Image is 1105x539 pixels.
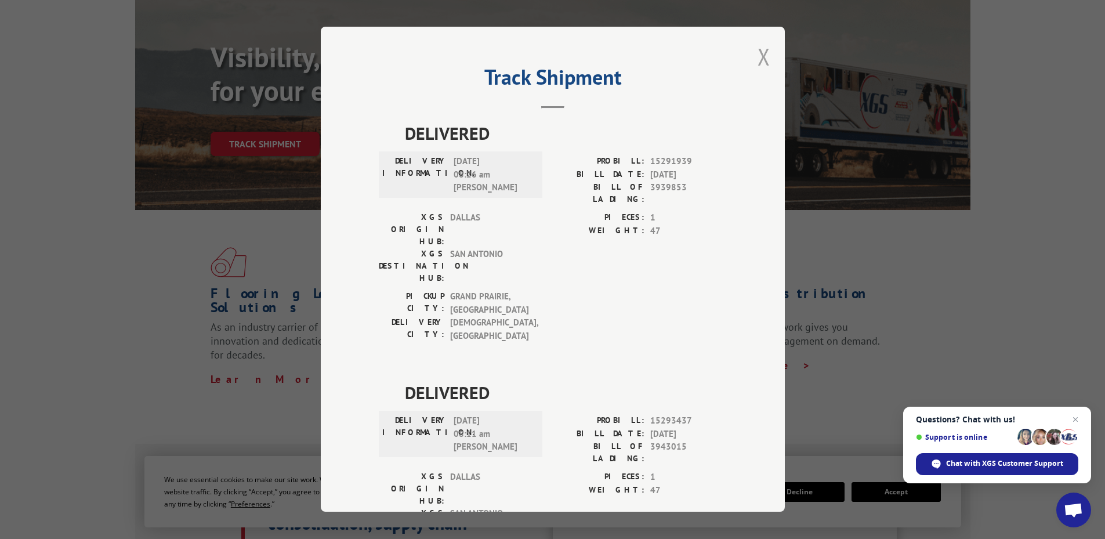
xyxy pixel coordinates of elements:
a: Open chat [1056,493,1091,527]
span: 15291939 [650,155,727,169]
label: PROBILL: [553,155,644,169]
span: SAN ANTONIO [450,248,528,285]
label: WEIGHT: [553,484,644,497]
span: 47 [650,225,727,238]
span: Chat with XGS Customer Support [946,458,1063,469]
label: WEIGHT: [553,225,644,238]
label: DELIVERY CITY: [379,317,444,343]
button: Close modal [758,41,770,72]
span: DALLAS [450,212,528,248]
span: [DATE] 08:11 am [PERSON_NAME] [454,415,532,454]
label: DELIVERY INFORMATION: [382,155,448,195]
label: XGS ORIGIN HUB: [379,471,444,508]
label: BILL OF LADING: [553,441,644,465]
span: 1 [650,471,727,484]
label: XGS ORIGIN HUB: [379,212,444,248]
label: XGS DESTINATION HUB: [379,248,444,285]
label: DELIVERY INFORMATION: [382,415,448,454]
span: [DATE] [650,168,727,182]
span: Support is online [916,433,1013,442]
span: 1 [650,212,727,225]
span: [DEMOGRAPHIC_DATA] , [GEOGRAPHIC_DATA] [450,317,528,343]
span: 3939853 [650,182,727,206]
h2: Track Shipment [379,69,727,91]
span: DELIVERED [405,121,727,147]
span: Chat with XGS Customer Support [916,453,1078,475]
span: 15293437 [650,415,727,428]
label: PIECES: [553,471,644,484]
span: Questions? Chat with us! [916,415,1078,424]
span: 47 [650,484,727,497]
span: GRAND PRAIRIE , [GEOGRAPHIC_DATA] [450,291,528,317]
span: DALLAS [450,471,528,508]
label: BILL DATE: [553,428,644,441]
label: PIECES: [553,212,644,225]
span: DELIVERED [405,380,727,406]
label: BILL OF LADING: [553,182,644,206]
label: PICKUP CITY: [379,291,444,317]
span: [DATE] [650,428,727,441]
span: 3943015 [650,441,727,465]
span: [DATE] 08:26 am [PERSON_NAME] [454,155,532,195]
label: BILL DATE: [553,168,644,182]
label: PROBILL: [553,415,644,428]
